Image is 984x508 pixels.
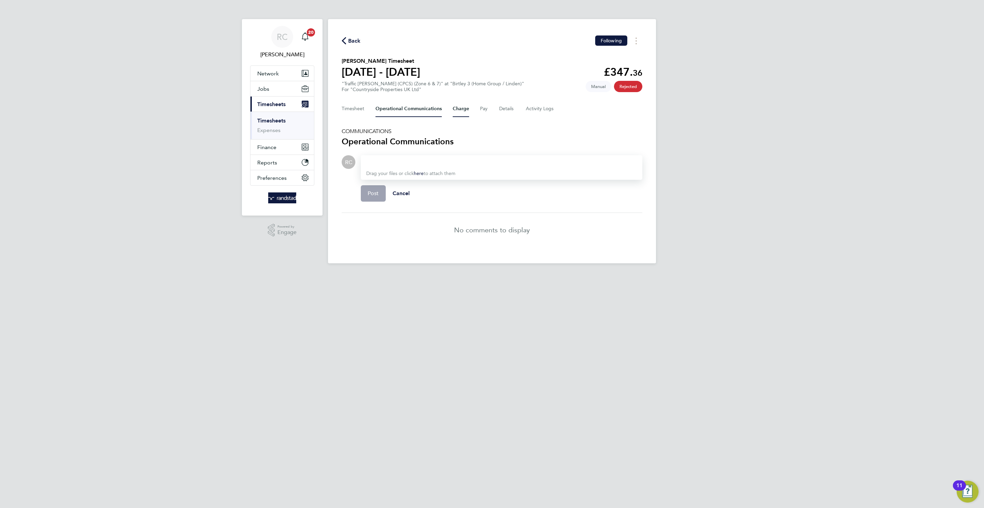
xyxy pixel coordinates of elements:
[242,19,323,216] nav: Main navigation
[268,224,297,237] a: Powered byEngage
[268,192,297,203] img: randstad-logo-retina.png
[250,140,314,155] button: Finance
[375,101,442,117] button: Operational Communications
[526,101,555,117] button: Activity Logs
[250,155,314,170] button: Reports
[595,35,627,46] button: Following
[257,86,269,92] span: Jobs
[601,38,622,44] span: Following
[342,57,420,65] h2: [PERSON_NAME] Timesheet
[250,50,314,59] span: Rebecca Cahill
[633,68,642,78] span: 36
[342,81,524,92] div: "Traffic [PERSON_NAME] (CPCS) (Zone 6 & 7)" at "Birtley 3 (Home Group / Linden)"
[277,224,297,230] span: Powered by
[366,171,455,176] span: Drag your files or click to attach them
[393,190,410,197] span: Cancel
[386,185,417,202] button: Cancel
[342,101,365,117] button: Timesheet
[250,170,314,185] button: Preferences
[454,225,530,235] p: No comments to display
[348,37,361,45] span: Back
[604,66,642,78] app-decimal: £347.
[342,136,642,147] h3: Operational Communications
[250,97,314,112] button: Timesheets
[342,87,524,92] div: For "Countryside Properties UK Ltd"
[298,26,312,48] a: 20
[250,192,314,203] a: Go to home page
[257,159,277,166] span: Reports
[307,28,315,37] span: 20
[956,485,962,494] div: 11
[342,155,355,169] div: Rebecca Cahill
[250,26,314,59] a: RC[PERSON_NAME]
[257,101,286,107] span: Timesheets
[257,70,279,77] span: Network
[453,101,469,117] button: Charge
[342,128,642,135] h5: COMMUNICATIONS
[257,117,286,124] a: Timesheets
[277,230,297,235] span: Engage
[250,112,314,139] div: Timesheets
[250,81,314,96] button: Jobs
[342,37,361,45] button: Back
[257,144,276,150] span: Finance
[480,101,488,117] button: Pay
[257,127,281,133] a: Expenses
[630,35,642,46] button: Timesheets Menu
[586,81,611,92] span: This timesheet was manually created.
[257,175,287,181] span: Preferences
[414,171,424,176] a: here
[250,66,314,81] button: Network
[345,158,352,166] span: RC
[957,481,979,503] button: Open Resource Center, 11 new notifications
[499,101,515,117] button: Details
[614,81,642,92] span: This timesheet has been rejected.
[277,32,288,41] span: RC
[342,65,420,79] h1: [DATE] - [DATE]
